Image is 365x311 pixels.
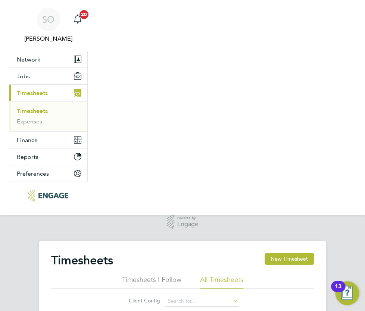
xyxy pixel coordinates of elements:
[177,221,198,227] span: Engage
[167,215,199,229] a: Powered byEngage
[9,165,87,182] button: Preferences
[17,136,38,144] span: Finance
[17,73,30,80] span: Jobs
[17,170,49,177] span: Preferences
[335,281,359,305] button: Open Resource Center, 13 new notifications
[9,7,88,43] a: SO[PERSON_NAME]
[9,148,87,165] button: Reports
[9,34,88,43] span: Scott O'Malley
[17,107,48,114] a: Timesheets
[17,56,40,63] span: Network
[17,89,48,97] span: Timesheets
[335,286,341,296] div: 13
[17,118,42,125] a: Expenses
[9,68,87,84] button: Jobs
[17,153,38,160] span: Reports
[42,15,54,24] span: SO
[79,10,88,19] span: 20
[9,51,87,67] button: Network
[28,189,68,201] img: peacerecruitment-logo-retina.png
[122,275,181,289] li: Timesheets I Follow
[165,296,239,307] input: Search for...
[177,215,198,221] span: Powered by
[9,85,87,101] button: Timesheets
[265,253,314,265] button: New Timesheet
[51,253,113,268] h2: Timesheets
[9,132,87,148] button: Finance
[9,189,88,201] a: Go to home page
[127,297,160,304] label: Client Config
[200,275,243,289] li: All Timesheets
[70,7,85,31] a: 20
[9,101,87,131] div: Timesheets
